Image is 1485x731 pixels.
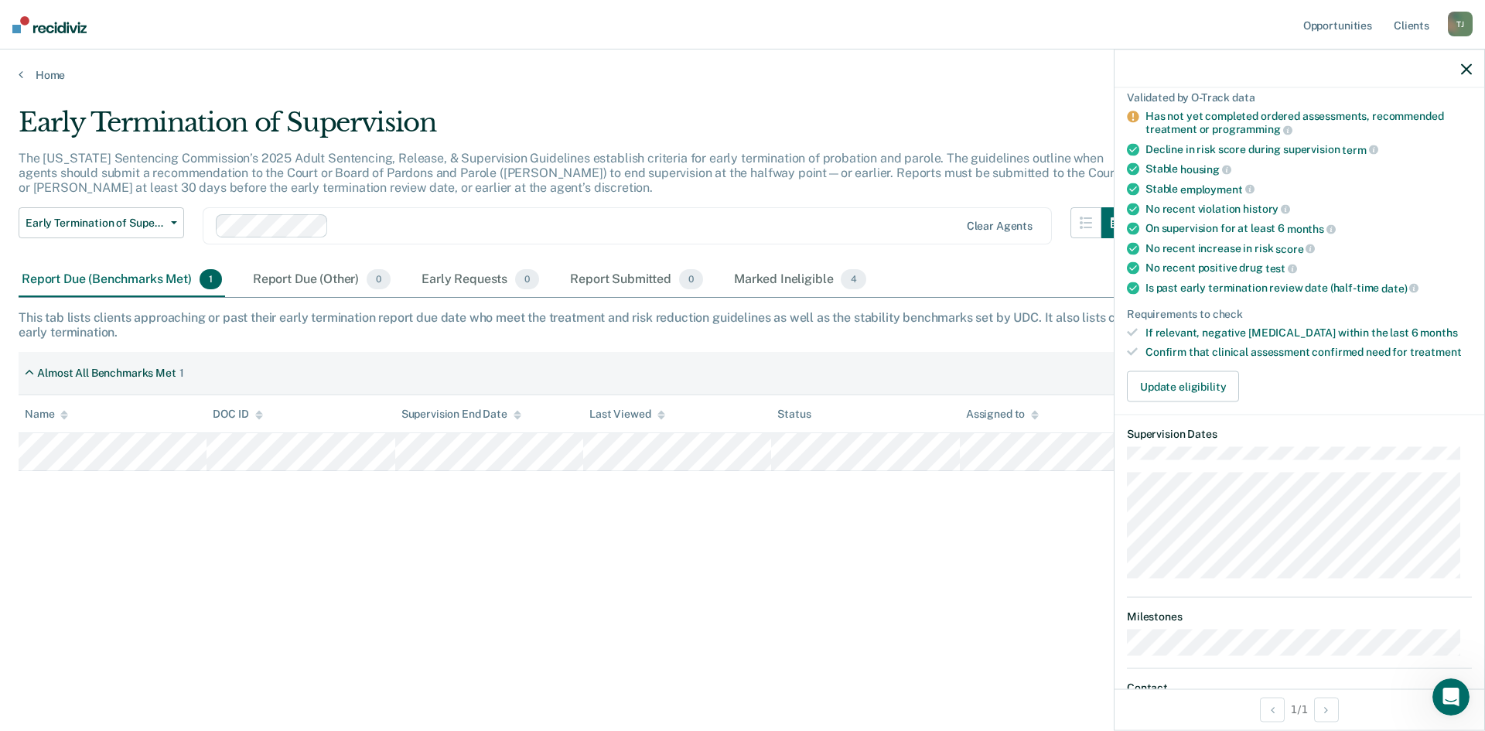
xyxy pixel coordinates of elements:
[1127,91,1472,104] div: Validated by O-Track data
[1145,261,1472,275] div: No recent positive drug
[1145,326,1472,340] div: If relevant, negative [MEDICAL_DATA] within the last 6
[679,269,703,289] span: 0
[967,220,1033,233] div: Clear agents
[515,269,539,289] span: 0
[1432,678,1470,716] iframe: Intercom live chat
[1342,143,1377,155] span: term
[19,151,1119,195] p: The [US_STATE] Sentencing Commission’s 2025 Adult Sentencing, Release, & Supervision Guidelines e...
[1127,371,1239,402] button: Update eligibility
[1145,282,1472,295] div: Is past early termination review date (half-time
[841,269,865,289] span: 4
[250,263,394,297] div: Report Due (Other)
[1275,242,1315,254] span: score
[1243,203,1290,215] span: history
[19,107,1132,151] div: Early Termination of Supervision
[1127,307,1472,320] div: Requirements to check
[367,269,391,289] span: 0
[25,408,68,421] div: Name
[1145,110,1472,136] div: Has not yet completed ordered assessments, recommended treatment or programming
[1180,163,1231,176] span: housing
[1145,202,1472,216] div: No recent violation
[731,263,869,297] div: Marked Ineligible
[589,408,664,421] div: Last Viewed
[19,68,1466,82] a: Home
[1420,326,1457,339] span: months
[37,367,176,380] div: Almost All Benchmarks Met
[1448,12,1473,36] div: T J
[19,263,225,297] div: Report Due (Benchmarks Met)
[1314,697,1339,722] button: Next Opportunity
[1180,183,1254,195] span: employment
[1287,223,1336,235] span: months
[1265,262,1297,275] span: test
[777,408,811,421] div: Status
[1381,282,1418,294] span: date)
[1115,688,1484,729] div: 1 / 1
[1145,142,1472,156] div: Decline in risk score during supervision
[26,217,165,230] span: Early Termination of Supervision
[1410,346,1462,358] span: treatment
[179,367,184,380] div: 1
[418,263,542,297] div: Early Requests
[12,16,87,33] img: Recidiviz
[567,263,706,297] div: Report Submitted
[213,408,262,421] div: DOC ID
[966,408,1039,421] div: Assigned to
[1145,183,1472,196] div: Stable
[1145,162,1472,176] div: Stable
[1127,681,1472,694] dt: Contact
[1145,346,1472,359] div: Confirm that clinical assessment confirmed need for
[1127,428,1472,441] dt: Supervision Dates
[1145,241,1472,255] div: No recent increase in risk
[19,310,1466,340] div: This tab lists clients approaching or past their early termination report due date who meet the t...
[1127,610,1472,623] dt: Milestones
[200,269,222,289] span: 1
[1145,222,1472,236] div: On supervision for at least 6
[1260,697,1285,722] button: Previous Opportunity
[401,408,521,421] div: Supervision End Date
